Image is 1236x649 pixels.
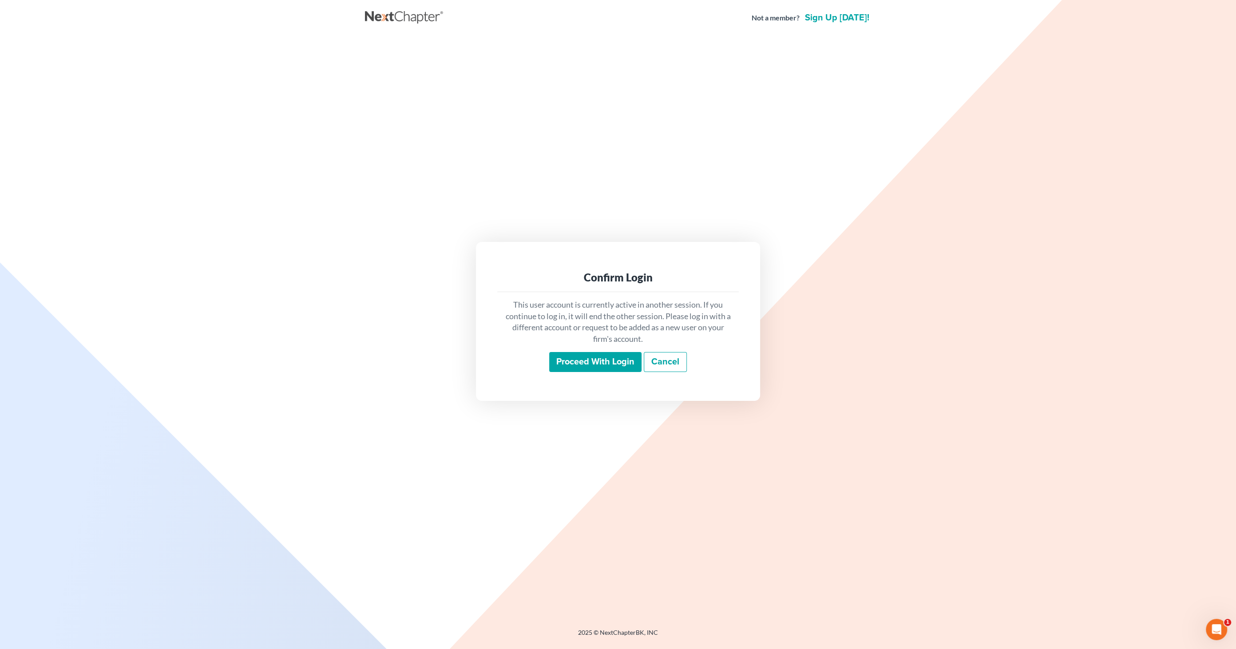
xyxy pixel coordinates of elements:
[504,299,732,345] p: This user account is currently active in another session. If you continue to log in, it will end ...
[644,352,687,372] a: Cancel
[1224,619,1231,626] span: 1
[504,270,732,285] div: Confirm Login
[365,628,871,644] div: 2025 © NextChapterBK, INC
[1206,619,1227,640] iframe: Intercom live chat
[549,352,642,372] input: Proceed with login
[803,13,871,22] a: Sign up [DATE]!
[752,13,800,23] strong: Not a member?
